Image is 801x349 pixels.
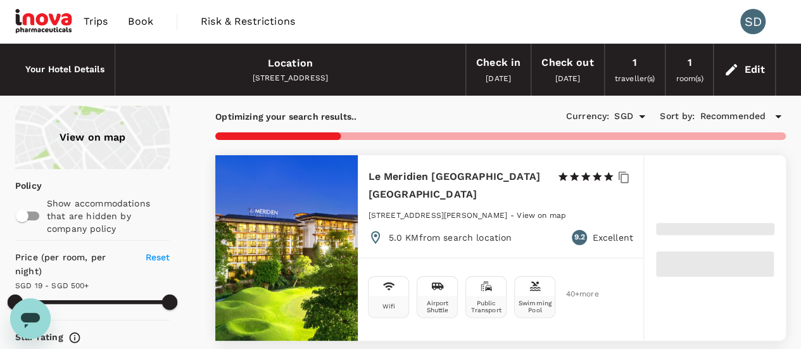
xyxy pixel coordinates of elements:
span: traveller(s) [615,74,655,83]
h6: Star rating [15,331,63,345]
h6: Currency : [566,110,609,124]
span: View on map [517,211,566,220]
p: Show accommodations that are hidden by company policy [47,197,169,235]
span: 9.2 [574,231,585,244]
div: Airport Shuttle [420,300,455,314]
span: [STREET_ADDRESS][PERSON_NAME] [368,211,507,220]
a: View on map [517,210,566,220]
h6: Your Hotel Details [25,63,104,77]
h6: Price (per room, per night) [15,251,131,279]
span: SGD 19 - SGD 500+ [15,281,89,290]
div: 1 [633,54,637,72]
span: Reset [146,252,170,262]
svg: Star ratings are awarded to properties to represent the quality of services, facilities, and amen... [68,331,81,344]
p: Excellent [592,231,633,244]
span: [DATE] [555,74,580,83]
div: Swimming Pool [517,300,552,314]
img: iNova Pharmaceuticals [15,8,73,35]
button: Open [633,108,651,125]
p: 5.0 KM from search location [388,231,512,244]
p: Policy [15,179,23,192]
a: View on map [15,106,170,169]
span: [DATE] [486,74,511,83]
span: Trips [84,14,108,29]
span: room(s) [676,74,703,83]
div: Check in [476,54,520,72]
span: Risk & Restrictions [201,14,295,29]
div: Edit [744,61,765,79]
div: SD [740,9,766,34]
div: Check out [541,54,593,72]
span: Recommended [700,110,766,124]
h6: Sort by : [660,110,695,124]
iframe: Button to launch messaging window [10,298,51,339]
div: 1 [687,54,691,72]
div: [STREET_ADDRESS] [125,72,455,85]
div: Public Transport [469,300,503,314]
div: Location [268,54,313,72]
p: Optimizing your search results.. [215,110,356,123]
span: Book [128,14,153,29]
h6: Le Meridien [GEOGRAPHIC_DATA] [GEOGRAPHIC_DATA] [368,168,546,203]
span: - [510,211,517,220]
span: 40 + more [565,290,584,298]
div: Wifi [382,303,396,310]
